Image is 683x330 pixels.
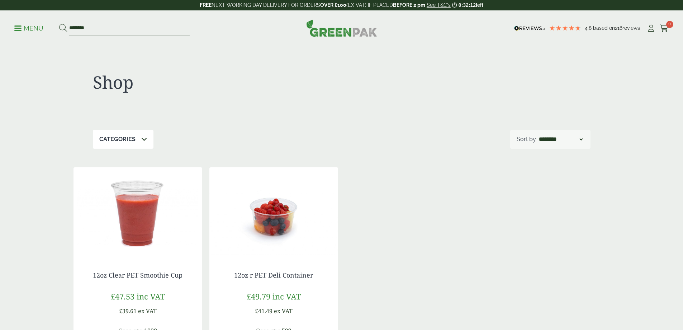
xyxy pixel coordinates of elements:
[306,19,377,37] img: GreenPak Supplies
[549,25,581,31] div: 4.79 Stars
[111,291,134,302] span: £47.53
[514,26,545,31] img: REVIEWS.io
[14,24,43,33] p: Menu
[393,2,425,8] strong: BEFORE 2 pm
[73,167,202,257] img: 12oz PET Smoothie Cup with Raspberry Smoothie no lid
[234,271,313,279] a: 12oz r PET Deli Container
[646,25,655,32] i: My Account
[274,307,293,315] span: ex VAT
[119,307,137,315] span: £39.61
[320,2,346,8] strong: OVER £100
[666,21,673,28] span: 0
[517,135,536,144] p: Sort by
[255,307,272,315] span: £41.49
[93,72,342,93] h1: Shop
[476,2,483,8] span: left
[427,2,451,8] a: See T&C's
[537,135,584,144] select: Shop order
[459,2,476,8] span: 0:32:12
[660,23,669,34] a: 0
[593,25,615,31] span: Based on
[272,291,301,302] span: inc VAT
[660,25,669,32] i: Cart
[200,2,212,8] strong: FREE
[209,167,338,257] img: 12oz r PET Deli Contaoner with fruit salad (Large)
[14,24,43,31] a: Menu
[137,291,165,302] span: inc VAT
[93,271,182,279] a: 12oz Clear PET Smoothie Cup
[247,291,270,302] span: £49.79
[585,25,593,31] span: 4.8
[99,135,136,144] p: Categories
[622,25,640,31] span: reviews
[138,307,157,315] span: ex VAT
[615,25,622,31] span: 216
